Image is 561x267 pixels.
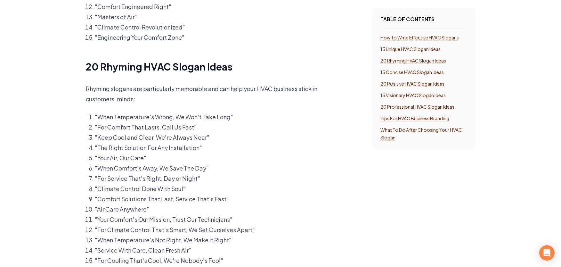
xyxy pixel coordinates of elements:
p: "Climate Control Revolutionized" [95,22,322,32]
p: "Engineering Your Comfort Zone" [95,32,322,43]
p: "For Climate Control That's Smart, We Set Ourselves Apart" [95,225,322,235]
p: "Your Air, Our Care" [95,153,322,163]
p: "Comfort Engineered Right" [95,2,322,12]
p: "For Comfort That Lasts, Call Us Fast" [95,122,322,132]
p: "The Right Solution For Any Installation" [95,143,322,153]
a: 15 Unique HVAC Slogan Ideas [380,46,441,52]
p: "When Temperature's Wrong, We Won't Take Long" [95,112,322,122]
p: "Masters of Air" [95,12,322,22]
a: 20 Professional HVAC Slogan Ideas [380,104,454,110]
p: "Service With Care, Clean Fresh Air" [95,245,322,255]
p: "For Cooling That's Cool, We're Nobody's Fool" [95,255,322,266]
a: 20 Rhyming HVAC Slogan Ideas [380,58,446,64]
p: "Your Comfort's Our Mission, Trust Our Technicians" [95,214,322,225]
a: What To Do After Choosing Your HVAC Slogan [380,127,462,141]
p: "For Service That's Right, Day or Night" [95,173,322,184]
b: 20 Rhyming HVAC Slogan Ideas [86,61,232,73]
p: "Keep Cool and Clear, We're Always Near" [95,132,322,143]
p: "When Comfort's Away, We Save The Day" [95,163,322,173]
p: "When Temperature's Not Right, We Make It Right" [95,235,322,245]
a: 20 Positive HVAC Slogan Ideas [380,81,444,87]
p: Rhyming slogans are particularly memorable and can help your HVAC business stick in customers' mi... [86,84,322,104]
div: Open Intercom Messenger [539,245,555,261]
h4: Table of contents [380,15,467,23]
a: How To Write Effective HVAC Slogans [380,35,459,41]
a: 15 Visionary HVAC Slogan Ideas [380,92,446,98]
p: "Comfort Solutions That Last, Service That's Fast" [95,194,322,204]
a: Tips For HVAC Business Branding [380,115,449,121]
p: "Air Care Anywhere" [95,204,322,214]
a: 15 Concise HVAC Slogan Ideas [380,69,444,75]
p: "Climate Control Done With Soul" [95,184,322,194]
